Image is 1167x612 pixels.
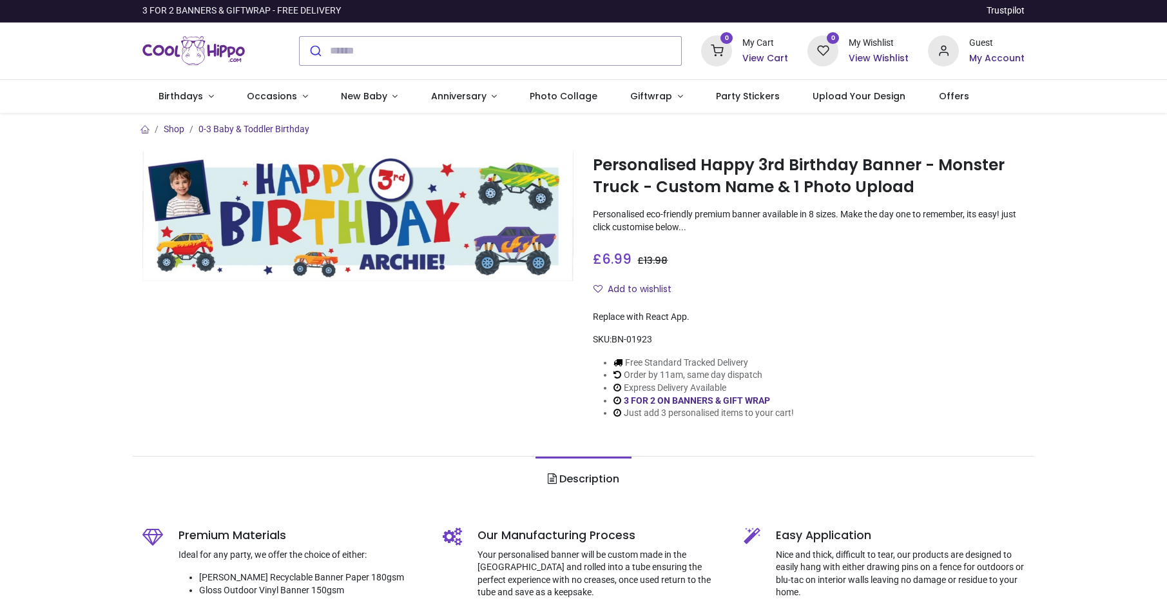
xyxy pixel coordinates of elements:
[630,90,672,103] span: Giftwrap
[178,549,424,562] p: Ideal for any party, we offer the choice of either:
[602,250,632,268] span: 6.99
[530,90,597,103] span: Photo Collage
[199,571,424,584] li: [PERSON_NAME] Recyclable Banner Paper 180gsm
[613,407,794,420] li: Just add 3 personalised items to your cart!
[164,124,184,134] a: Shop
[230,80,324,114] a: Occasions
[142,5,341,17] div: 3 FOR 2 BANNERS & GIFTWRAP - FREE DELIVERY
[827,32,839,44] sup: 0
[142,80,231,114] a: Birthdays
[535,457,632,502] a: Description
[614,80,700,114] a: Giftwrap
[198,124,309,134] a: 0-3 Baby & Toddler Birthday
[612,334,652,344] span: BN-01923
[142,33,246,69] a: Logo of Cool Hippo
[477,528,724,544] h5: Our Manufacturing Process
[969,52,1025,65] a: My Account
[939,90,969,103] span: Offers
[300,37,330,65] button: Submit
[720,32,733,44] sup: 0
[613,357,794,370] li: Free Standard Tracked Delivery
[178,528,424,544] h5: Premium Materials
[742,37,788,50] div: My Cart
[593,279,682,301] button: Add to wishlistAdd to wishlist
[593,208,1025,233] p: Personalised eco-friendly premium banner available in 8 sizes. Make the day one to remember, its ...
[807,44,838,55] a: 0
[813,90,905,103] span: Upload Your Design
[247,90,297,103] span: Occasions
[849,52,909,65] a: View Wishlist
[431,90,487,103] span: Anniversary
[159,90,203,103] span: Birthdays
[593,311,1025,324] div: Replace with React App.
[644,254,668,267] span: 13.98
[716,90,780,103] span: Party Stickers
[593,333,1025,346] div: SKU:
[637,254,668,267] span: £
[477,549,724,599] p: Your personalised banner will be custom made in the [GEOGRAPHIC_DATA] and rolled into a tube ensu...
[742,52,788,65] a: View Cart
[624,395,770,406] a: 3 FOR 2 ON BANNERS & GIFT WRAP
[987,5,1025,17] a: Trustpilot
[414,80,514,114] a: Anniversary
[849,37,909,50] div: My Wishlist
[593,284,603,293] i: Add to wishlist
[776,528,1025,544] h5: Easy Application
[199,584,424,597] li: Gloss Outdoor Vinyl Banner 150gsm
[142,33,246,69] img: Cool Hippo
[324,80,414,114] a: New Baby
[969,37,1025,50] div: Guest
[593,250,632,268] span: £
[593,154,1025,199] h1: Personalised Happy 3rd Birthday Banner - Monster Truck - Custom Name & 1 Photo Upload
[341,90,387,103] span: New Baby
[142,152,574,281] img: Personalised Happy 3rd Birthday Banner - Monster Truck - Custom Name & 1 Photo Upload
[701,44,732,55] a: 0
[776,549,1025,599] p: Nice and thick, difficult to tear, our products are designed to easily hang with either drawing p...
[613,369,794,382] li: Order by 11am, same day dispatch
[613,382,794,395] li: Express Delivery Available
